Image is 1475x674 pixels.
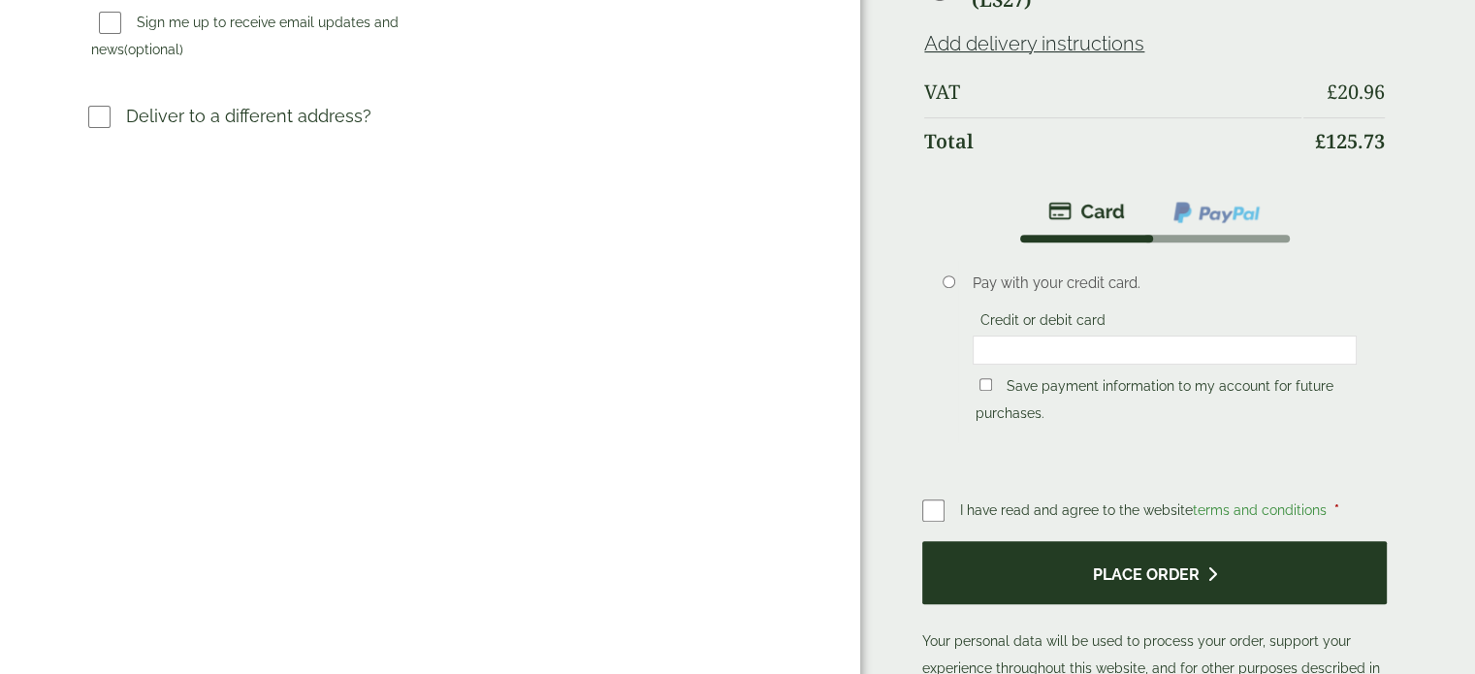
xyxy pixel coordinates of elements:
bdi: 125.73 [1315,128,1385,154]
span: £ [1315,128,1326,154]
abbr: required [1334,502,1339,518]
p: Pay with your credit card. [973,273,1357,294]
input: Sign me up to receive email updates and news(optional) [99,12,121,34]
label: Credit or debit card [973,312,1113,334]
span: (optional) [124,42,183,57]
img: stripe.png [1048,200,1125,223]
th: Total [924,117,1301,165]
th: VAT [924,69,1301,115]
iframe: Secure card payment input frame [978,341,1351,359]
p: Deliver to a different address? [126,103,371,129]
span: £ [1327,79,1337,105]
button: Place order [922,541,1387,604]
a: terms and conditions [1193,502,1327,518]
bdi: 20.96 [1327,79,1385,105]
span: I have read and agree to the website [960,502,1331,518]
a: Add delivery instructions [924,32,1144,55]
label: Save payment information to my account for future purchases. [976,378,1333,427]
img: ppcp-gateway.png [1171,200,1262,225]
label: Sign me up to receive email updates and news [91,15,399,63]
